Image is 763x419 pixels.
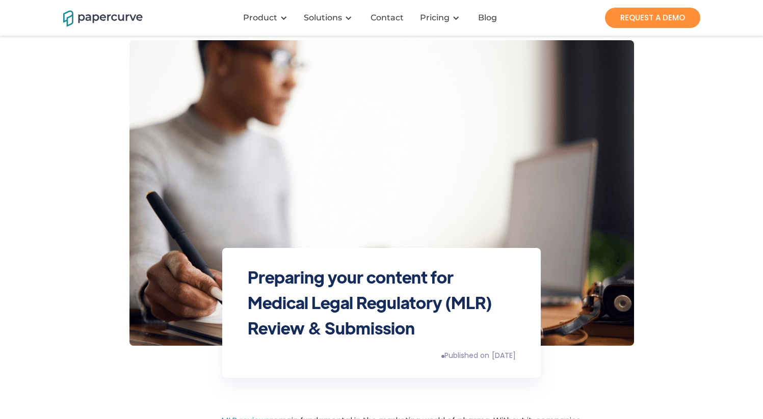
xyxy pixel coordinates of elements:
[489,350,516,360] div: [DATE]
[470,13,507,23] a: Blog
[298,3,362,33] div: Solutions
[237,3,298,33] div: Product
[63,9,129,26] a: home
[371,13,404,23] div: Contact
[304,13,342,23] div: Solutions
[248,264,516,341] h1: Preparing your content for Medical Legal Regulatory (MLR) Review & Submission
[414,3,470,33] div: Pricing
[478,13,497,23] div: Blog
[243,13,277,23] div: Product
[420,13,450,23] a: Pricing
[444,350,489,360] div: Published on
[605,8,700,28] a: REQUEST A DEMO
[362,13,414,23] a: Contact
